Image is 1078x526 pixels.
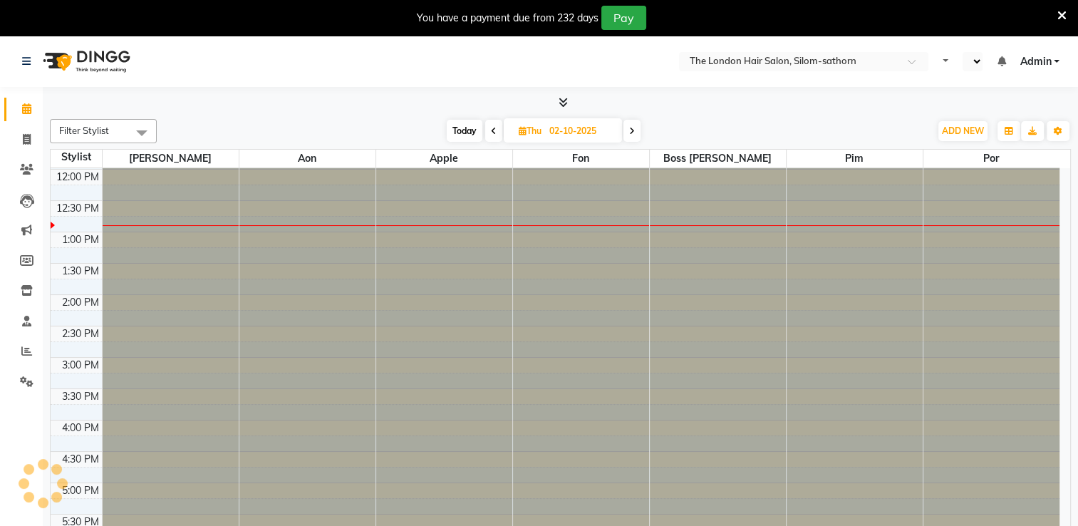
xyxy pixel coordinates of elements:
[59,125,109,136] span: Filter Stylist
[59,389,102,404] div: 3:30 PM
[59,358,102,373] div: 3:00 PM
[51,150,102,165] div: Stylist
[376,150,512,167] span: Apple
[923,150,1060,167] span: Por
[787,150,923,167] span: Pim
[417,11,598,26] div: You have a payment due from 232 days
[513,150,649,167] span: Fon
[650,150,786,167] span: Boss [PERSON_NAME]
[938,121,988,141] button: ADD NEW
[942,125,984,136] span: ADD NEW
[447,120,482,142] span: Today
[59,232,102,247] div: 1:00 PM
[36,41,134,81] img: logo
[53,170,102,185] div: 12:00 PM
[239,150,375,167] span: Aon
[601,6,646,30] button: Pay
[59,483,102,498] div: 5:00 PM
[59,452,102,467] div: 4:30 PM
[59,295,102,310] div: 2:00 PM
[103,150,239,167] span: [PERSON_NAME]
[59,264,102,279] div: 1:30 PM
[59,326,102,341] div: 2:30 PM
[53,201,102,216] div: 12:30 PM
[1020,54,1051,69] span: Admin
[545,120,616,142] input: 2025-10-02
[59,421,102,435] div: 4:00 PM
[515,125,545,136] span: Thu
